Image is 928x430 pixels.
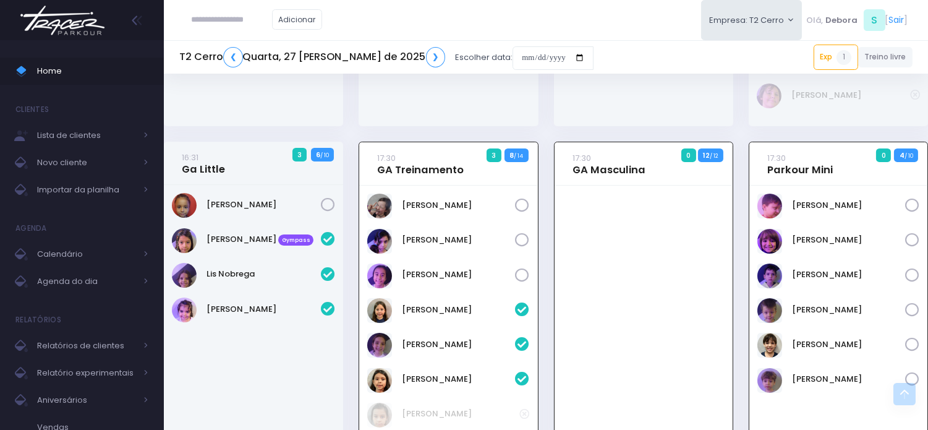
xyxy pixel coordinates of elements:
small: 17:30 [378,152,396,164]
a: ❯ [426,47,446,67]
a: [PERSON_NAME] [402,373,516,385]
span: 0 [876,148,891,162]
span: Home [37,63,148,79]
img: Isabela Borges [367,333,392,358]
a: [PERSON_NAME] Gympass [206,233,321,246]
a: [PERSON_NAME] [402,269,516,281]
a: 17:30GA Treinamento [378,152,464,176]
small: / 14 [514,152,523,160]
a: [PERSON_NAME] [206,303,321,316]
h5: T2 Cerro Quarta, 27 [PERSON_NAME] de 2025 [179,47,445,67]
img: ILKA Gonzalez da Rosa [367,403,392,428]
a: [PERSON_NAME] [402,199,516,212]
strong: 6 [316,150,320,160]
a: 17:30GA Masculina [573,152,645,176]
a: [PERSON_NAME] [792,373,905,385]
a: Treino livre [858,47,913,67]
span: 1 [836,50,851,65]
img: Antonia marinho [367,229,392,254]
span: Relatórios de clientes [37,338,136,354]
small: / 12 [710,152,718,160]
strong: 8 [509,150,514,160]
span: Agenda do dia [37,273,136,290]
span: Gympass [278,234,313,246]
a: 16:31Ga Little [182,151,225,176]
span: Lista de clientes [37,127,136,144]
span: Calendário [37,246,136,262]
img: Cora Mathias Melo [172,228,197,253]
a: Exp1 [814,45,858,69]
a: ❮ [223,47,243,67]
img: Gabriel Leão [757,84,781,108]
a: [PERSON_NAME] [792,304,905,316]
a: [PERSON_NAME] [792,199,905,212]
small: / 10 [905,152,913,160]
small: / 10 [320,152,329,159]
span: S [864,9,885,31]
a: [PERSON_NAME] [402,304,516,316]
a: [PERSON_NAME] [792,338,905,351]
img: Tiago Costa [757,368,782,393]
a: 17:30Parkour Mini [767,152,833,176]
a: [PERSON_NAME] [791,89,910,101]
strong: 4 [900,150,905,160]
a: [PERSON_NAME] [402,408,520,420]
img: Marissa Razo Uno [367,264,392,288]
a: Lis Nobrega [206,268,321,280]
img: Manuela Matos [172,298,197,322]
div: Escolher data: [179,43,594,72]
span: Novo cliente [37,155,136,171]
h4: Agenda [15,216,47,241]
small: 17:30 [573,152,591,164]
span: 0 [681,148,696,162]
a: [PERSON_NAME] [402,234,516,246]
a: [PERSON_NAME] [792,269,905,281]
img: Otávio Faria Adamo [757,264,782,288]
a: Adicionar [272,9,323,30]
h4: Clientes [15,97,49,122]
h4: Relatórios [15,307,61,332]
span: 3 [487,148,501,162]
a: Sair [889,14,905,27]
small: 16:31 [182,152,198,163]
strong: 12 [703,150,710,160]
img: Rafael Ferreira Brunetti [757,298,782,323]
span: Aniversários [37,392,136,408]
img: Lucas Vidal [757,194,782,218]
img: Matheus Fernandes da Silva [757,229,782,254]
img: Elena Fuchs [367,298,392,323]
img: Theodoro Scatena Bernabei de Oliveira [757,333,782,358]
a: [PERSON_NAME] [206,199,321,211]
span: 3 [292,148,307,161]
span: Importar da planilha [37,182,136,198]
a: [PERSON_NAME] [792,234,905,246]
a: [PERSON_NAME] [402,338,516,351]
span: Debora [825,14,858,27]
img: Lis Nobrega Gomes [172,263,197,288]
span: Relatório experimentais [37,365,136,381]
img: Clara Pimenta Amaral [172,193,197,218]
img: Ana clara machado [367,194,392,218]
span: Olá, [807,14,824,27]
img: Maya Fuchs [367,368,392,393]
div: [ ] [802,6,913,34]
small: 17:30 [767,152,786,164]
